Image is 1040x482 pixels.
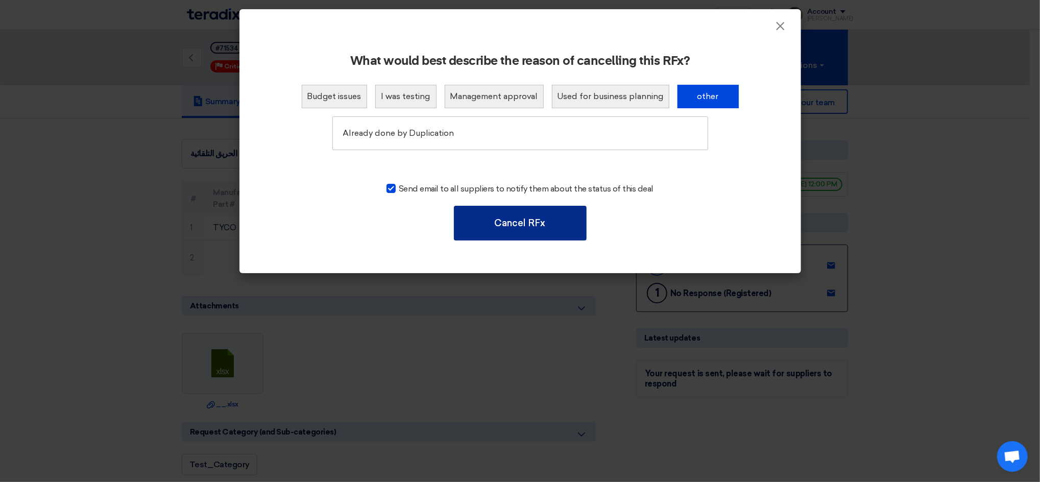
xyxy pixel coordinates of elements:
[399,183,654,195] span: Send email to all suppliers to notify them about the status of this deal
[997,441,1028,472] div: Open chat
[678,85,739,108] button: other
[552,85,669,108] button: Used for business planning
[332,116,708,150] input: Please write your other reasons here
[375,85,437,108] button: I was testing
[302,85,367,108] button: Budget issues
[445,85,544,108] button: Management approval
[776,18,786,39] span: ×
[454,206,587,240] button: Cancel RFx
[268,54,772,68] h2: What would best describe the reason of cancelling this RFx?
[767,16,794,37] button: Close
